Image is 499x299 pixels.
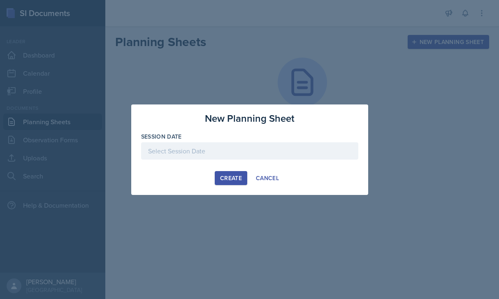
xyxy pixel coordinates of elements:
h3: New Planning Sheet [205,111,295,126]
label: Session Date [141,132,182,141]
button: Create [215,171,247,185]
div: Create [220,175,242,181]
div: Cancel [256,175,279,181]
button: Cancel [251,171,284,185]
